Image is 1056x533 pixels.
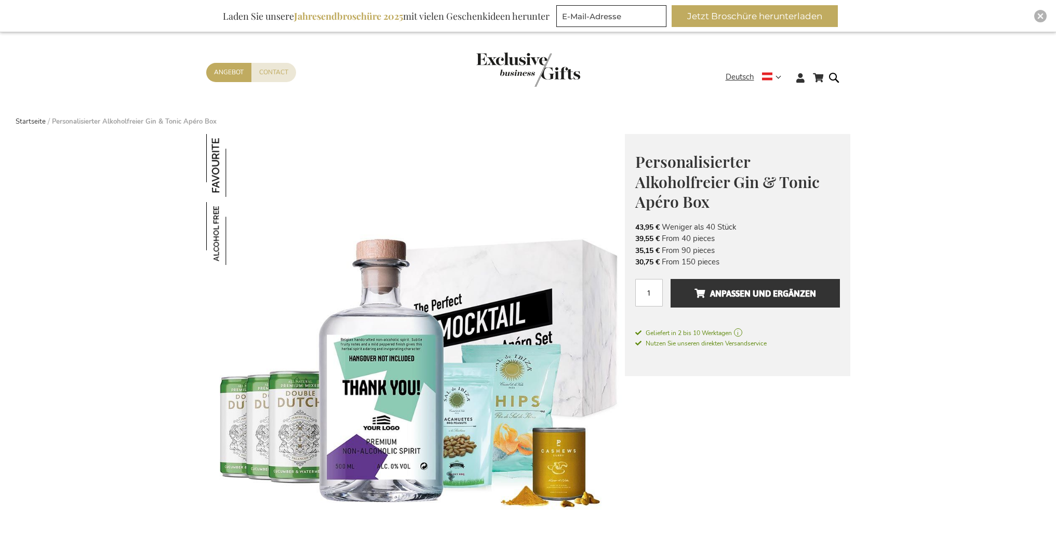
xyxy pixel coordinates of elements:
span: 39,55 € [635,234,660,244]
button: Jetzt Broschüre herunterladen [672,5,838,27]
img: Close [1037,13,1044,19]
button: Anpassen und ergänzen [671,279,839,308]
div: Laden Sie unsere mit vielen Geschenkideen herunter [218,5,554,27]
a: Angebot [206,63,251,82]
li: From 90 pieces [635,245,840,256]
span: Deutsch [726,71,754,83]
a: Geliefert in 2 bis 10 Werktagen [635,328,840,338]
li: From 40 pieces [635,233,840,244]
li: Weniger als 40 Stück [635,221,840,233]
input: E-Mail-Adresse [556,5,666,27]
a: Nutzen Sie unseren direkten Versandservice [635,338,767,348]
li: From 150 pieces [635,256,840,268]
span: Anpassen und ergänzen [694,285,816,302]
span: 43,95 € [635,222,660,232]
a: Contact [251,63,296,82]
span: Personalisierter Alkoholfreier Gin & Tonic Apéro Box [635,151,820,212]
a: store logo [476,52,528,87]
span: 35,15 € [635,246,660,256]
div: Deutsch [726,71,788,83]
span: 30,75 € [635,257,660,267]
form: marketing offers and promotions [556,5,670,30]
a: Startseite [16,117,46,126]
span: Nutzen Sie unseren direkten Versandservice [635,339,767,348]
div: Close [1034,10,1047,22]
input: Menge [635,279,663,307]
strong: Personalisierter Alkoholfreier Gin & Tonic Apéro Box [52,117,217,126]
b: Jahresendbroschüre 2025 [294,10,403,22]
img: Personalisierter Alkoholfreier Gin & Tonic Apéro Box [206,202,269,265]
img: Personalisierter Alkoholfreier Gin & Tonic Apéro Box [206,134,269,197]
img: Exclusive Business gifts logo [476,52,580,87]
